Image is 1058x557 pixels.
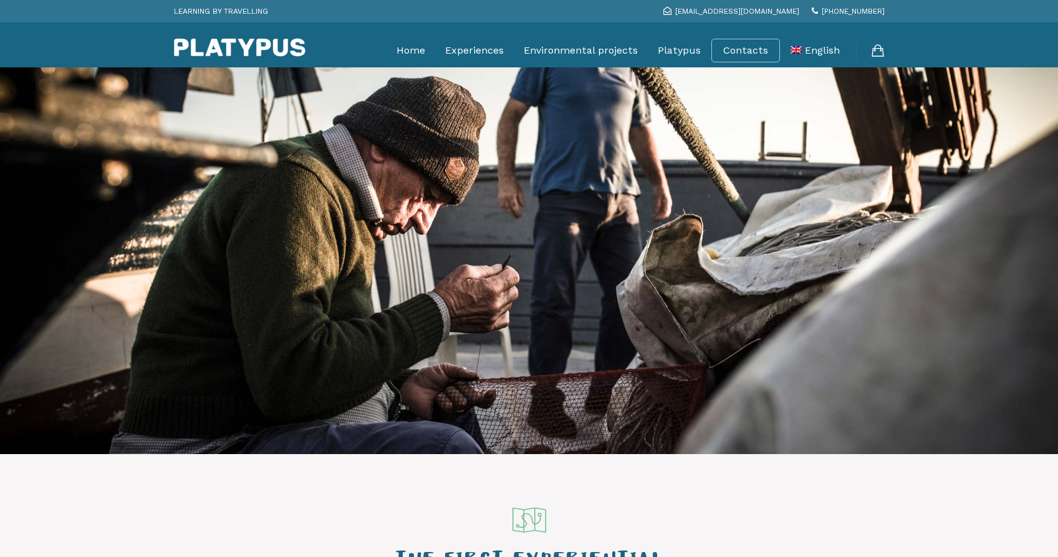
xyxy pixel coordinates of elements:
a: English [791,35,840,66]
img: Platypus [174,38,305,57]
p: LEARNING BY TRAVELLING [174,3,268,19]
a: [EMAIL_ADDRESS][DOMAIN_NAME] [663,7,799,16]
a: Contacts [723,44,768,57]
a: Home [397,35,425,66]
span: [EMAIL_ADDRESS][DOMAIN_NAME] [675,7,799,16]
a: Experiences [445,35,504,66]
span: [PHONE_NUMBER] [822,7,885,16]
span: English [805,44,840,56]
a: [PHONE_NUMBER] [812,7,885,16]
a: Environmental projects [524,35,638,66]
a: Platypus [658,35,701,66]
